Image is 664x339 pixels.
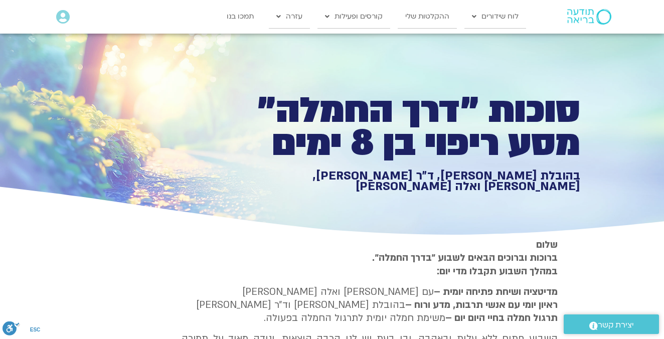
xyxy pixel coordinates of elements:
a: עזרה [269,5,310,28]
a: לוח שידורים [464,5,526,28]
img: תודעה בריאה [567,9,611,24]
b: ראיון יומי עם אנשי תרבות, מדע ורוח – [405,298,558,311]
a: יצירת קשר [564,314,659,334]
strong: ברוכות וברוכים הבאים לשבוע ״בדרך החמלה״. במהלך השבוע תקבלו מדי יום: [372,251,558,277]
span: יצירת קשר [598,318,634,332]
a: ההקלטות שלי [398,5,457,28]
b: תרגול חמלה בחיי היום יום – [445,311,558,324]
h1: סוכות ״דרך החמלה״ מסע ריפוי בן 8 ימים [233,94,580,160]
a: תמכו בנו [219,5,261,28]
strong: מדיטציה ושיחת פתיחה יומית – [434,285,558,298]
strong: שלום [536,238,558,251]
h1: בהובלת [PERSON_NAME], ד״ר [PERSON_NAME], [PERSON_NAME] ואלה [PERSON_NAME] [233,171,580,192]
p: עם [PERSON_NAME] ואלה [PERSON_NAME] בהובלת [PERSON_NAME] וד״ר [PERSON_NAME] משימת חמלה יומית לתרג... [182,285,558,325]
a: קורסים ופעילות [317,5,390,28]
